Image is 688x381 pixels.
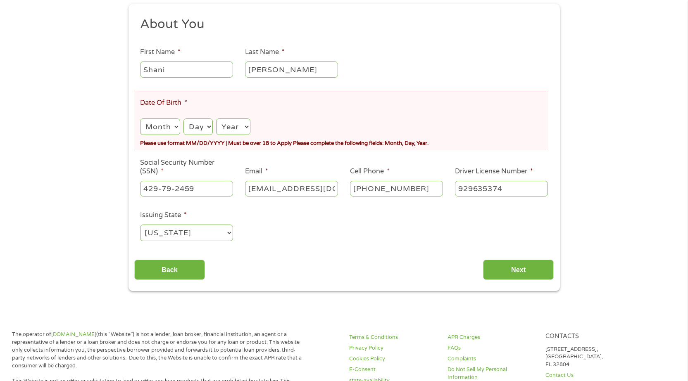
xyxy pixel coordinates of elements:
[545,346,634,369] p: [STREET_ADDRESS], [GEOGRAPHIC_DATA], FL 32804.
[12,331,307,369] p: The operator of (this “Website”) is not a lender, loan broker, financial institution, an agent or...
[140,181,233,196] input: 078-05-1120
[140,62,233,77] input: John
[349,344,438,352] a: Privacy Policy
[134,260,205,280] input: Back
[140,159,233,176] label: Social Security Number (SSN)
[245,48,285,57] label: Last Name
[545,372,634,379] a: Contact Us
[448,334,536,341] a: APR Charges
[349,334,438,341] a: Terms & Conditions
[545,333,634,341] h4: Contacts
[349,355,438,363] a: Cookies Policy
[350,167,390,176] label: Cell Phone
[140,211,187,220] label: Issuing State
[51,331,96,338] a: [DOMAIN_NAME]
[245,62,338,77] input: Smith
[448,344,536,352] a: FAQs
[349,366,438,374] a: E-Consent
[448,355,536,363] a: Complaints
[483,260,554,280] input: Next
[350,181,443,196] input: (541) 754-3010
[140,137,548,148] div: Please use format MM/DD/YYYY | Must be over 18 to Apply Please complete the following fields: Mon...
[245,181,338,196] input: john@gmail.com
[245,167,268,176] label: Email
[140,48,181,57] label: First Name
[140,16,542,33] h2: About You
[140,99,187,107] label: Date Of Birth
[455,167,533,176] label: Driver License Number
